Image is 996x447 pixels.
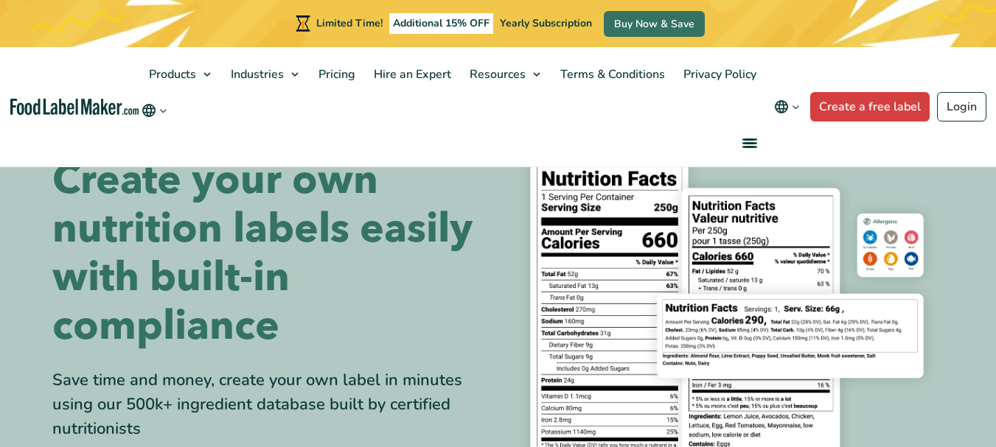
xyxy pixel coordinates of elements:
a: Industries [222,47,306,102]
a: Pricing [310,47,361,102]
a: Hire an Expert [365,47,457,102]
button: Change language [140,102,169,119]
button: Change language [764,92,810,122]
span: Industries [226,66,285,82]
a: Resources [461,47,548,102]
a: Login [937,92,986,122]
a: Privacy Policy [675,47,762,102]
h1: Create your own nutrition labels easily with built-in compliance [52,156,487,351]
span: Privacy Policy [679,66,758,82]
a: Create a free label [810,92,930,122]
span: Products [144,66,198,82]
span: Hire an Expert [369,66,453,82]
span: Limited Time! [316,16,383,30]
span: Pricing [314,66,357,82]
a: Products [140,47,218,102]
span: Yearly Subscription [500,16,592,30]
div: Save time and money, create your own label in minutes using our 500k+ ingredient database built b... [52,368,487,441]
a: Buy Now & Save [604,11,705,37]
a: Terms & Conditions [551,47,671,102]
span: Resources [465,66,527,82]
a: menu [725,119,772,166]
span: Additional 15% OFF [389,13,493,34]
a: Food Label Maker homepage [10,99,139,116]
span: Terms & Conditions [556,66,666,82]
